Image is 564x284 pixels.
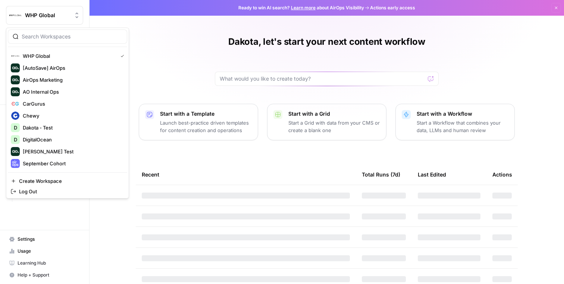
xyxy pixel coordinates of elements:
span: September Cohort [23,160,121,167]
div: Actions [492,164,512,185]
p: Start with a Grid [288,110,380,118]
p: Launch best-practice driven templates for content creation and operations [160,119,252,134]
a: Learn more [291,5,316,10]
img: AirOps Marketing Logo [11,75,20,84]
a: Create Workspace [8,176,127,186]
span: Chewy [23,112,121,119]
p: Start a Grid with data from your CMS or create a blank one [288,119,380,134]
span: D [14,136,17,143]
span: DigitalOcean [23,136,121,143]
button: Workspace: WHP Global [6,6,83,25]
span: Log Out [19,188,121,195]
span: Learning Hub [18,260,80,266]
span: AO Internal Ops [23,88,121,96]
img: AO Internal Ops Logo [11,87,20,96]
span: D [14,124,17,131]
img: WHP Global Logo [9,9,22,22]
a: Settings [6,233,83,245]
span: Actions early access [370,4,415,11]
button: Help + Support [6,269,83,281]
a: Usage [6,245,83,257]
input: Search Workspaces [22,33,122,40]
span: Ready to win AI search? about AirOps Visibility [238,4,364,11]
div: Recent [142,164,350,185]
span: WHP Global [25,12,70,19]
a: Learning Hub [6,257,83,269]
h1: Dakota, let's start your next content workflow [228,36,425,48]
span: [PERSON_NAME] Test [23,148,121,155]
span: Help + Support [18,272,80,278]
span: AirOps Marketing [23,76,121,84]
img: CarGurus Logo [11,99,20,108]
div: Total Runs (7d) [362,164,400,185]
img: Dillon Test Logo [11,147,20,156]
span: CarGurus [23,100,121,107]
img: Chewy Logo [11,111,20,120]
span: WHP Global [23,52,115,60]
button: Start with a GridStart a Grid with data from your CMS or create a blank one [267,104,386,140]
div: Workspace: WHP Global [6,28,129,199]
button: Start with a WorkflowStart a Workflow that combines your data, LLMs and human review [395,104,515,140]
p: Start with a Workflow [417,110,508,118]
span: Dakota - Test [23,124,121,131]
p: Start a Workflow that combines your data, LLMs and human review [417,119,508,134]
span: Usage [18,248,80,255]
span: [AutoSave] AirOps [23,64,121,72]
a: Log Out [8,186,127,197]
img: WHP Global Logo [11,52,20,60]
p: Start with a Template [160,110,252,118]
span: Settings [18,236,80,243]
div: Last Edited [418,164,446,185]
button: Start with a TemplateLaunch best-practice driven templates for content creation and operations [139,104,258,140]
input: What would you like to create today? [220,75,425,82]
img: September Cohort Logo [11,159,20,168]
span: Create Workspace [19,177,121,185]
img: [AutoSave] AirOps Logo [11,63,20,72]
